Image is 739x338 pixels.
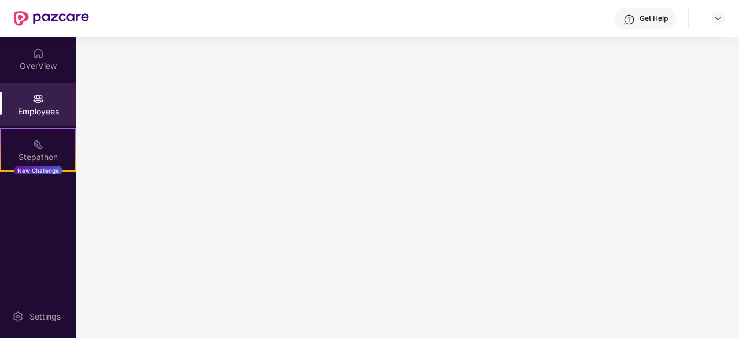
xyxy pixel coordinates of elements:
[32,139,44,150] img: svg+xml;base64,PHN2ZyB4bWxucz0iaHR0cDovL3d3dy53My5vcmcvMjAwMC9zdmciIHdpZHRoPSIyMSIgaGVpZ2h0PSIyMC...
[14,166,62,175] div: New Challenge
[26,311,64,322] div: Settings
[640,14,668,23] div: Get Help
[1,151,75,163] div: Stepathon
[623,14,635,25] img: svg+xml;base64,PHN2ZyBpZD0iSGVscC0zMngzMiIgeG1sbnM9Imh0dHA6Ly93d3cudzMub3JnLzIwMDAvc3ZnIiB3aWR0aD...
[12,311,24,322] img: svg+xml;base64,PHN2ZyBpZD0iU2V0dGluZy0yMHgyMCIgeG1sbnM9Imh0dHA6Ly93d3cudzMub3JnLzIwMDAvc3ZnIiB3aW...
[14,11,89,26] img: New Pazcare Logo
[32,47,44,59] img: svg+xml;base64,PHN2ZyBpZD0iSG9tZSIgeG1sbnM9Imh0dHA6Ly93d3cudzMub3JnLzIwMDAvc3ZnIiB3aWR0aD0iMjAiIG...
[32,93,44,105] img: svg+xml;base64,PHN2ZyBpZD0iRW1wbG95ZWVzIiB4bWxucz0iaHR0cDovL3d3dy53My5vcmcvMjAwMC9zdmciIHdpZHRoPS...
[714,14,723,23] img: svg+xml;base64,PHN2ZyBpZD0iRHJvcGRvd24tMzJ4MzIiIHhtbG5zPSJodHRwOi8vd3d3LnczLm9yZy8yMDAwL3N2ZyIgd2...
